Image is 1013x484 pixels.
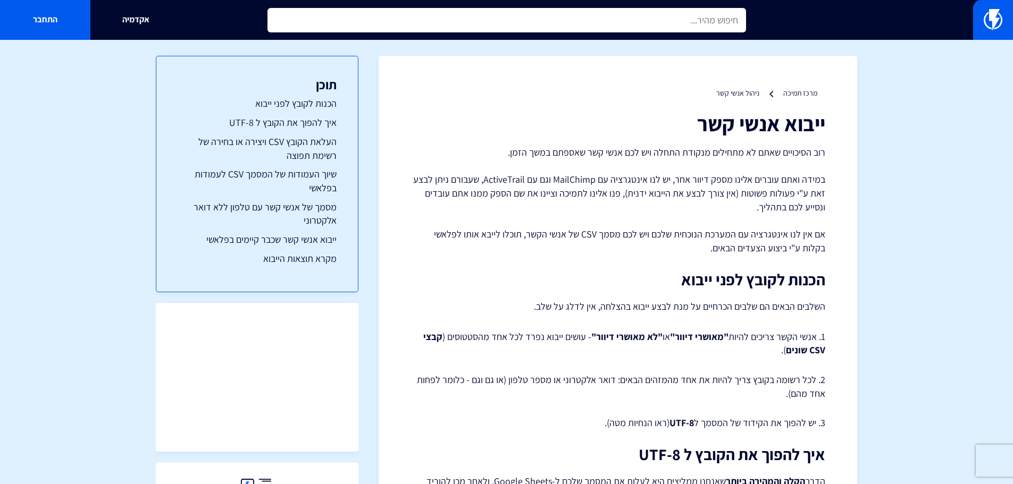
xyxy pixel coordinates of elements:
[670,330,729,343] strong: "מאושרי דיוור"
[178,135,337,162] a: העלאת הקובץ CSV ויצירה או בחירה של רשימת תפוצה
[783,88,817,98] a: מרכז תמיכה
[178,167,337,194] a: שיוך העמודות של המסמך CSV לעמודות בפלאשי
[411,373,825,400] p: 2. לכל רשומה בקובץ צריך להיות את אחד מהמזהים הבאים: דואר אלקטרוני או מספר טלפון (או גם וגם - כלומ...
[178,200,337,227] a: מסמך של אנשי קשר עם טלפון ללא דואר אלקטרוני
[411,112,825,135] h1: ייבוא אנשי קשר
[267,8,746,32] input: חיפוש מהיר...
[411,146,825,255] p: רוב הסיכויים שאתם לא מתחילים מנקודת התחלה ויש לכם אנשי קשר שאספתם במשך הזמן. במידה ואתם עוברים אל...
[411,416,825,430] p: 3. יש להפוך את הקידוד של המסמך ל (ראו הנחיות מטה).
[411,299,825,314] p: השלבים הבאים הם שלבים הכרחיים על מנת לבצע ייבוא בהצלחה, אין לדלג על שלב.
[178,78,337,91] h3: תוכן
[411,446,825,463] h2: איך להפוך את הקובץ ל UTF-8
[178,233,337,247] a: ייבוא אנשי קשר שכבר קיימים בפלאשי
[411,271,825,288] h2: הכנות לקובץ לפני ייבוא
[411,330,825,357] p: 1. אנשי הקשר צריכים להיות או - עושים ייבוא נפרד לכל אחד מהסטטוסים ( ).
[591,330,663,343] strong: "לא מאושרי דיוור"
[178,116,337,130] a: איך להפוך את הקובץ ל UTF-8
[178,252,337,266] a: מקרא תוצאות הייבוא
[423,330,825,356] strong: קבצי CSV שונים
[716,88,759,98] a: ניהול אנשי קשר
[669,417,694,429] strong: UTF-8
[178,97,337,111] a: הכנות לקובץ לפני ייבוא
